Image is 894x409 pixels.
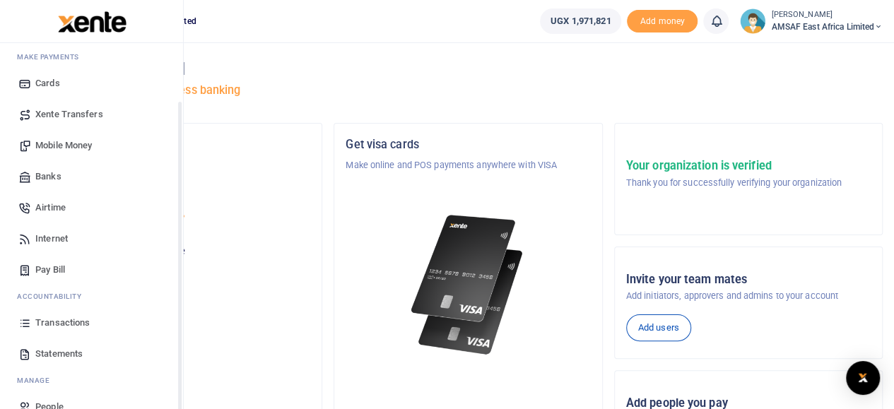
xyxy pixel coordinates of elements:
[66,213,310,227] p: AMSAF East Africa Limited
[346,138,590,152] h5: Get visa cards
[11,285,172,307] li: Ac
[407,206,529,364] img: xente-_physical_cards.png
[11,192,172,223] a: Airtime
[24,375,50,386] span: anage
[11,161,172,192] a: Banks
[35,232,68,246] span: Internet
[11,338,172,369] a: Statements
[534,8,627,34] li: Wallet ballance
[627,10,698,33] li: Toup your wallet
[35,347,83,361] span: Statements
[346,158,590,172] p: Make online and POS payments anywhere with VISA
[11,130,172,161] a: Mobile Money
[11,254,172,285] a: Pay Bill
[626,176,842,190] p: Thank you for successfully verifying your organization
[740,8,883,34] a: profile-user [PERSON_NAME] AMSAF East Africa Limited
[35,263,65,277] span: Pay Bill
[771,20,883,33] span: AMSAF East Africa Limited
[627,10,698,33] span: Add money
[54,61,883,76] h4: Hello [PERSON_NAME]
[626,273,871,287] h5: Invite your team mates
[11,99,172,130] a: Xente Transfers
[627,15,698,25] a: Add money
[540,8,621,34] a: UGX 1,971,821
[846,361,880,395] div: Open Intercom Messenger
[35,107,103,121] span: Xente Transfers
[24,52,79,62] span: ake Payments
[626,289,871,303] p: Add initiators, approvers and admins to your account
[66,138,310,152] h5: Organization
[66,158,310,172] p: Asili Farms Masindi Limited
[11,369,172,391] li: M
[740,8,765,34] img: profile-user
[11,307,172,338] a: Transactions
[626,314,691,341] a: Add users
[35,316,90,330] span: Transactions
[66,244,310,259] p: Your current account balance
[66,262,310,276] h5: UGX 1,971,821
[11,68,172,99] a: Cards
[551,14,611,28] span: UGX 1,971,821
[28,291,81,302] span: countability
[35,170,61,184] span: Banks
[11,223,172,254] a: Internet
[54,83,883,97] h5: Welcome to better business banking
[35,76,60,90] span: Cards
[11,46,172,68] li: M
[66,192,310,206] h5: Account
[771,9,883,21] small: [PERSON_NAME]
[57,16,127,26] a: logo-small logo-large logo-large
[626,159,842,173] h5: Your organization is verified
[35,138,92,153] span: Mobile Money
[35,201,66,215] span: Airtime
[58,11,127,32] img: logo-large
